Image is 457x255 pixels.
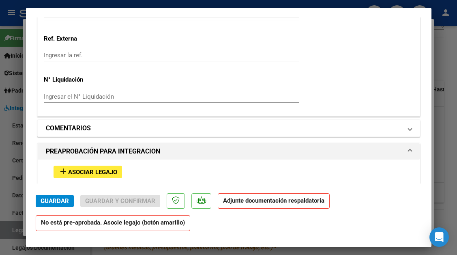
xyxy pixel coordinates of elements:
[44,75,155,84] p: N° Liquidación
[36,215,190,231] strong: No está pre-aprobada. Asocie legajo (botón amarillo)
[46,147,160,156] h1: PREAPROBACIÓN PARA INTEGRACION
[46,123,91,133] h1: COMENTARIOS
[38,143,420,160] mat-expansion-panel-header: PREAPROBACIÓN PARA INTEGRACION
[223,197,324,204] strong: Adjunte documentación respaldatoria
[85,197,155,205] span: Guardar y Confirmar
[68,169,117,176] span: Asociar Legajo
[80,195,160,207] button: Guardar y Confirmar
[38,160,420,191] div: PREAPROBACIÓN PARA INTEGRACION
[41,197,69,205] span: Guardar
[58,166,68,176] mat-icon: add
[38,120,420,136] mat-expansion-panel-header: COMENTARIOS
[54,166,122,178] button: Asociar Legajo
[429,227,449,247] div: Open Intercom Messenger
[36,195,74,207] button: Guardar
[44,34,155,43] p: Ref. Externa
